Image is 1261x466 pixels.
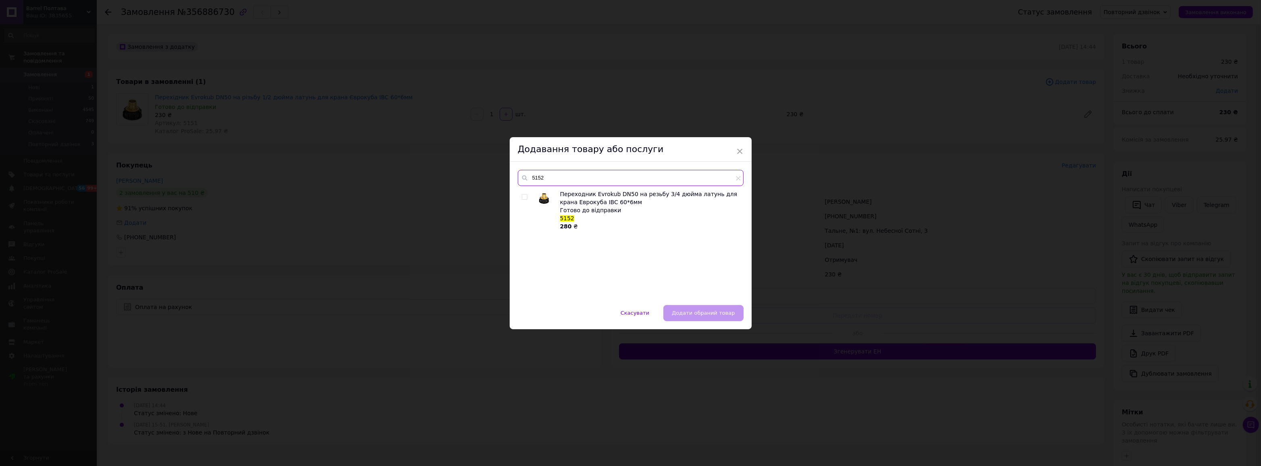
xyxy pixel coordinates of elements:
[560,222,739,230] div: ₴
[518,170,744,186] input: Пошук за товарами та послугами
[560,191,738,205] span: Переходник Evrokub DN50 на резьбу 3/4 дюйма латунь для крана Еврокуба IBC 60*6мм
[612,305,658,321] button: Скасувати
[621,310,649,316] span: Скасувати
[736,144,744,158] span: ×
[510,137,752,162] div: Додавання товару або послуги
[560,215,575,222] span: 5152
[560,223,572,230] b: 280
[560,206,739,214] div: Готово до відправки
[536,190,552,206] img: Переходник Evrokub DN50 на резьбу 3/4 дюйма латунь для крана Еврокуба IBC 60*6мм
